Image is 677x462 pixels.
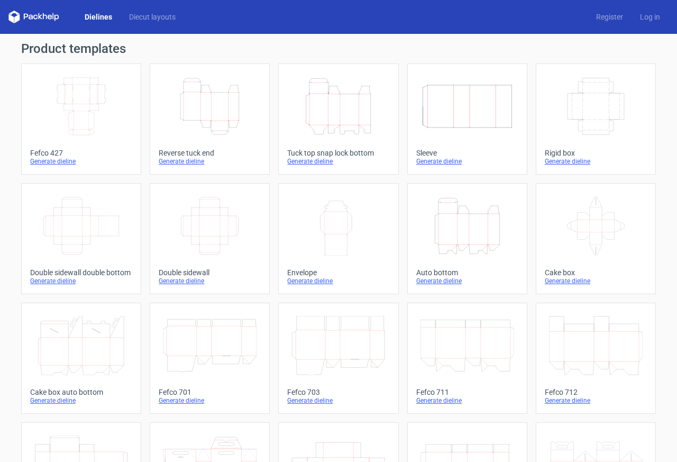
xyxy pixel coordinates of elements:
div: Generate dieline [416,396,518,405]
a: Dielines [76,12,121,22]
div: Fefco 711 [416,388,518,396]
div: Generate dieline [287,277,389,285]
a: Register [588,12,632,22]
div: Reverse tuck end [159,149,261,157]
div: Generate dieline [30,396,132,405]
div: Generate dieline [545,396,647,405]
a: Fefco 703Generate dieline [278,303,398,414]
div: Generate dieline [30,277,132,285]
div: Sleeve [416,149,518,157]
div: Fefco 703 [287,388,389,396]
a: Double sidewallGenerate dieline [150,183,270,294]
div: Fefco 427 [30,149,132,157]
div: Generate dieline [287,396,389,405]
a: Reverse tuck endGenerate dieline [150,64,270,175]
div: Double sidewall [159,268,261,277]
div: Rigid box [545,149,647,157]
div: Generate dieline [287,157,389,166]
div: Fefco 712 [545,388,647,396]
div: Generate dieline [30,157,132,166]
a: Log in [632,12,669,22]
a: Fefco 711Generate dieline [407,303,527,414]
a: EnvelopeGenerate dieline [278,183,398,294]
a: Rigid boxGenerate dieline [536,64,656,175]
div: Tuck top snap lock bottom [287,149,389,157]
a: Diecut layouts [121,12,184,22]
div: Generate dieline [159,277,261,285]
div: Cake box auto bottom [30,388,132,396]
a: Cake box auto bottomGenerate dieline [21,303,141,414]
div: Generate dieline [159,157,261,166]
div: Fefco 701 [159,388,261,396]
a: Double sidewall double bottomGenerate dieline [21,183,141,294]
a: Fefco 712Generate dieline [536,303,656,414]
div: Generate dieline [159,396,261,405]
a: Tuck top snap lock bottomGenerate dieline [278,64,398,175]
h1: Product templates [21,42,656,55]
div: Envelope [287,268,389,277]
div: Cake box [545,268,647,277]
div: Generate dieline [416,157,518,166]
a: Cake boxGenerate dieline [536,183,656,294]
div: Double sidewall double bottom [30,268,132,277]
div: Generate dieline [416,277,518,285]
a: SleeveGenerate dieline [407,64,527,175]
div: Auto bottom [416,268,518,277]
a: Fefco 701Generate dieline [150,303,270,414]
a: Auto bottomGenerate dieline [407,183,527,294]
a: Fefco 427Generate dieline [21,64,141,175]
div: Generate dieline [545,157,647,166]
div: Generate dieline [545,277,647,285]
